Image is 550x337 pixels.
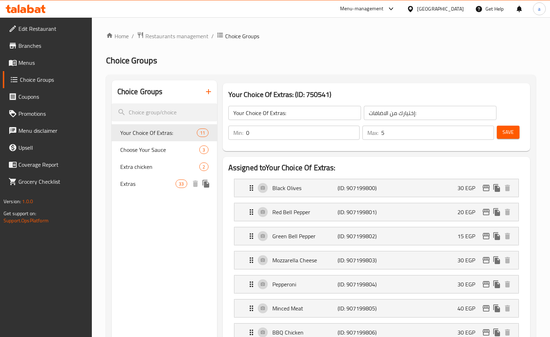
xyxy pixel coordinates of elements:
[481,183,491,193] button: edit
[234,227,518,245] div: Expand
[199,145,208,154] div: Choices
[3,122,92,139] a: Menu disclaimer
[112,103,217,121] input: search
[112,175,217,192] div: Extras33deleteduplicate
[481,231,491,241] button: edit
[234,179,518,197] div: Expand
[228,224,524,248] li: Expand
[22,197,33,206] span: 1.0.0
[197,130,208,136] span: 11
[3,156,92,173] a: Coverage Report
[106,32,129,40] a: Home
[18,58,86,67] span: Menus
[3,20,92,37] a: Edit Restaurant
[367,128,378,137] p: Max:
[18,41,86,50] span: Branches
[228,89,524,100] h3: Your Choice Of Extras: (ID: 750541)
[417,5,464,13] div: [GEOGRAPHIC_DATA]
[201,178,211,189] button: duplicate
[491,183,502,193] button: duplicate
[145,32,209,40] span: Restaurants management
[199,162,208,171] div: Choices
[457,184,481,192] p: 30 EGP
[4,197,21,206] span: Version:
[491,207,502,217] button: duplicate
[457,304,481,313] p: 40 EGP
[228,200,524,224] li: Expand
[502,279,513,290] button: delete
[225,32,259,40] span: Choice Groups
[502,207,513,217] button: delete
[457,280,481,289] p: 30 EGP
[502,231,513,241] button: delete
[120,145,200,154] span: Choose Your Sauce
[200,164,208,170] span: 2
[18,160,86,169] span: Coverage Report
[4,209,36,218] span: Get support on:
[338,232,381,240] p: (ID: 907199802)
[340,5,384,13] div: Menu-management
[497,126,520,139] button: Save
[502,255,513,265] button: delete
[338,328,381,337] p: (ID: 907199806)
[120,179,176,188] span: Extras
[176,181,187,187] span: 33
[502,183,513,193] button: delete
[20,75,86,84] span: Choice Groups
[457,328,481,337] p: 30 EGP
[234,251,518,269] div: Expand
[228,296,524,320] li: Expand
[3,88,92,105] a: Coupons
[491,303,502,314] button: duplicate
[120,128,197,137] span: Your Choice Of Extras:
[190,178,201,189] button: delete
[112,158,217,175] div: Extra chicken2
[18,24,86,33] span: Edit Restaurant
[272,256,338,264] p: Mozzarella Cheese
[491,255,502,265] button: duplicate
[3,105,92,122] a: Promotions
[491,279,502,290] button: duplicate
[228,176,524,200] li: Expand
[272,304,338,313] p: Minced Meat
[132,32,134,40] li: /
[3,37,92,54] a: Branches
[228,162,524,173] h2: Assigned to Your Choice Of Extras:
[502,303,513,314] button: delete
[137,32,209,41] a: Restaurants management
[200,147,208,153] span: 3
[117,86,163,97] h2: Choice Groups
[491,231,502,241] button: duplicate
[112,141,217,158] div: Choose Your Sauce3
[228,272,524,296] li: Expand
[234,203,518,221] div: Expand
[18,143,86,152] span: Upsell
[211,32,214,40] li: /
[457,256,481,264] p: 30 EGP
[457,232,481,240] p: 15 EGP
[18,177,86,186] span: Grocery Checklist
[481,279,491,290] button: edit
[3,71,92,88] a: Choice Groups
[120,162,200,171] span: Extra chicken
[176,179,187,188] div: Choices
[233,128,243,137] p: Min:
[502,128,514,137] span: Save
[272,328,338,337] p: BBQ Chicken
[338,208,381,216] p: (ID: 907199801)
[338,256,381,264] p: (ID: 907199803)
[106,32,536,41] nav: breadcrumb
[272,232,338,240] p: Green Bell Pepper
[234,299,518,317] div: Expand
[18,109,86,118] span: Promotions
[197,128,208,137] div: Choices
[338,304,381,313] p: (ID: 907199805)
[481,255,491,265] button: edit
[272,184,338,192] p: Black Olives
[234,275,518,293] div: Expand
[481,207,491,217] button: edit
[3,54,92,71] a: Menus
[538,5,540,13] span: a
[338,184,381,192] p: (ID: 907199800)
[457,208,481,216] p: 20 EGP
